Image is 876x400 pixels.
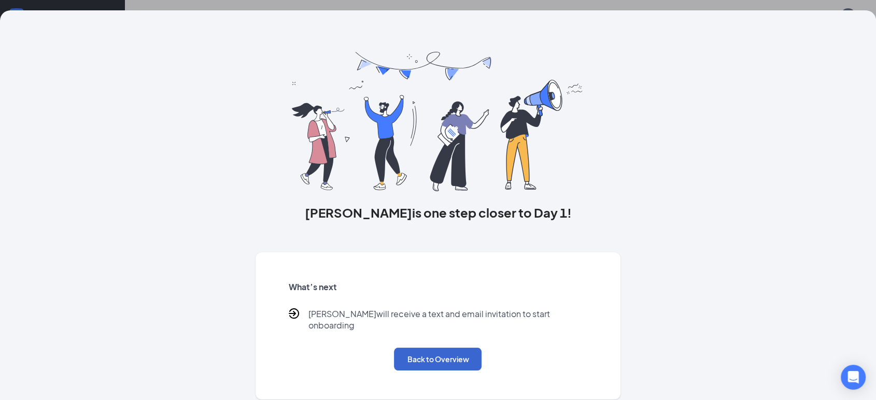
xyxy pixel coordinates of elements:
p: [PERSON_NAME] will receive a text and email invitation to start onboarding [308,308,587,331]
button: Back to Overview [394,348,482,370]
h3: [PERSON_NAME] is one step closer to Day 1! [256,204,620,221]
h5: What’s next [289,281,587,293]
div: Open Intercom Messenger [841,365,866,390]
img: you are all set [292,52,584,191]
